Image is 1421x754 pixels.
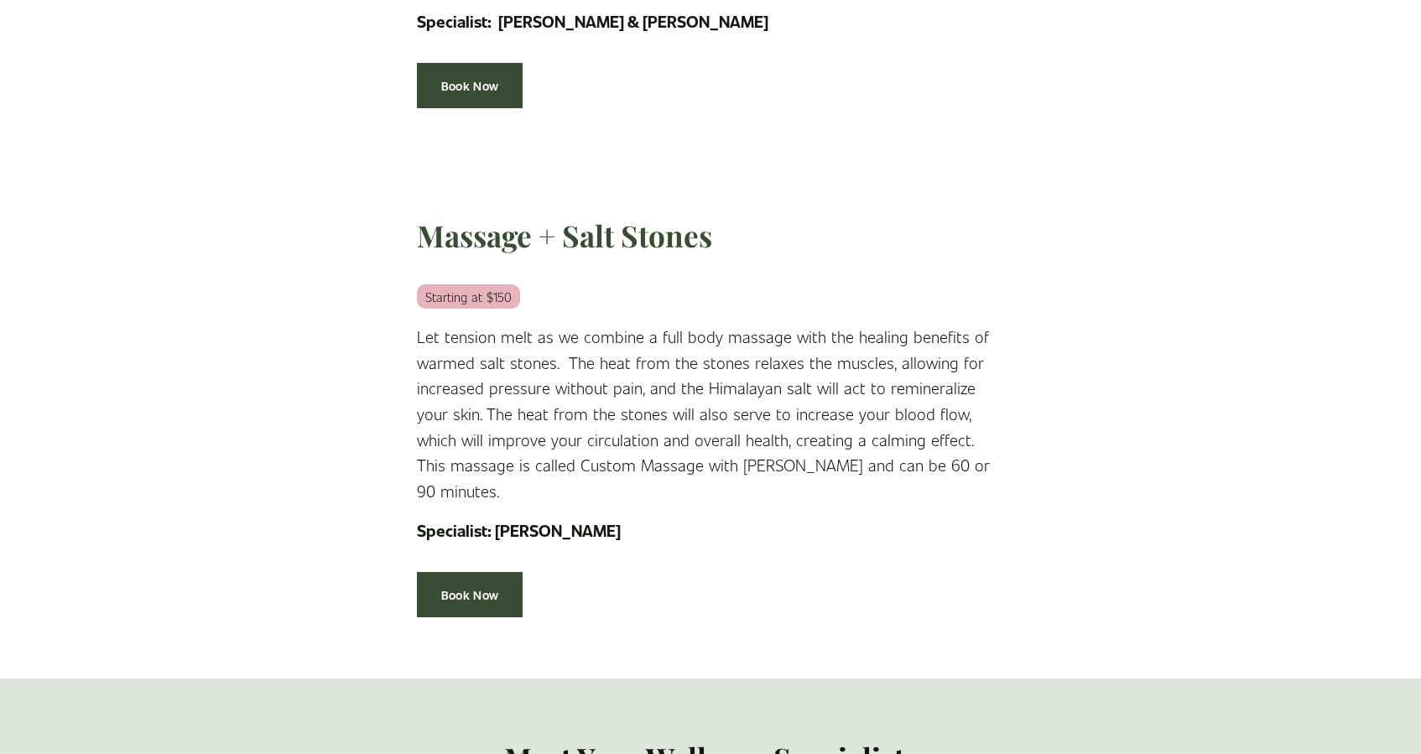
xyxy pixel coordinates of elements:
[417,324,1004,504] p: Let tension melt as we combine a full body massage with the healing benefits of warmed salt stone...
[417,572,523,618] a: Book Now
[417,63,523,109] a: Book Now
[417,284,520,309] em: Starting at $150
[417,216,1004,256] h3: Massage + Salt Stones
[417,519,621,541] strong: Specialist: [PERSON_NAME]
[417,10,768,32] strong: Specialist: [PERSON_NAME] & [PERSON_NAME]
